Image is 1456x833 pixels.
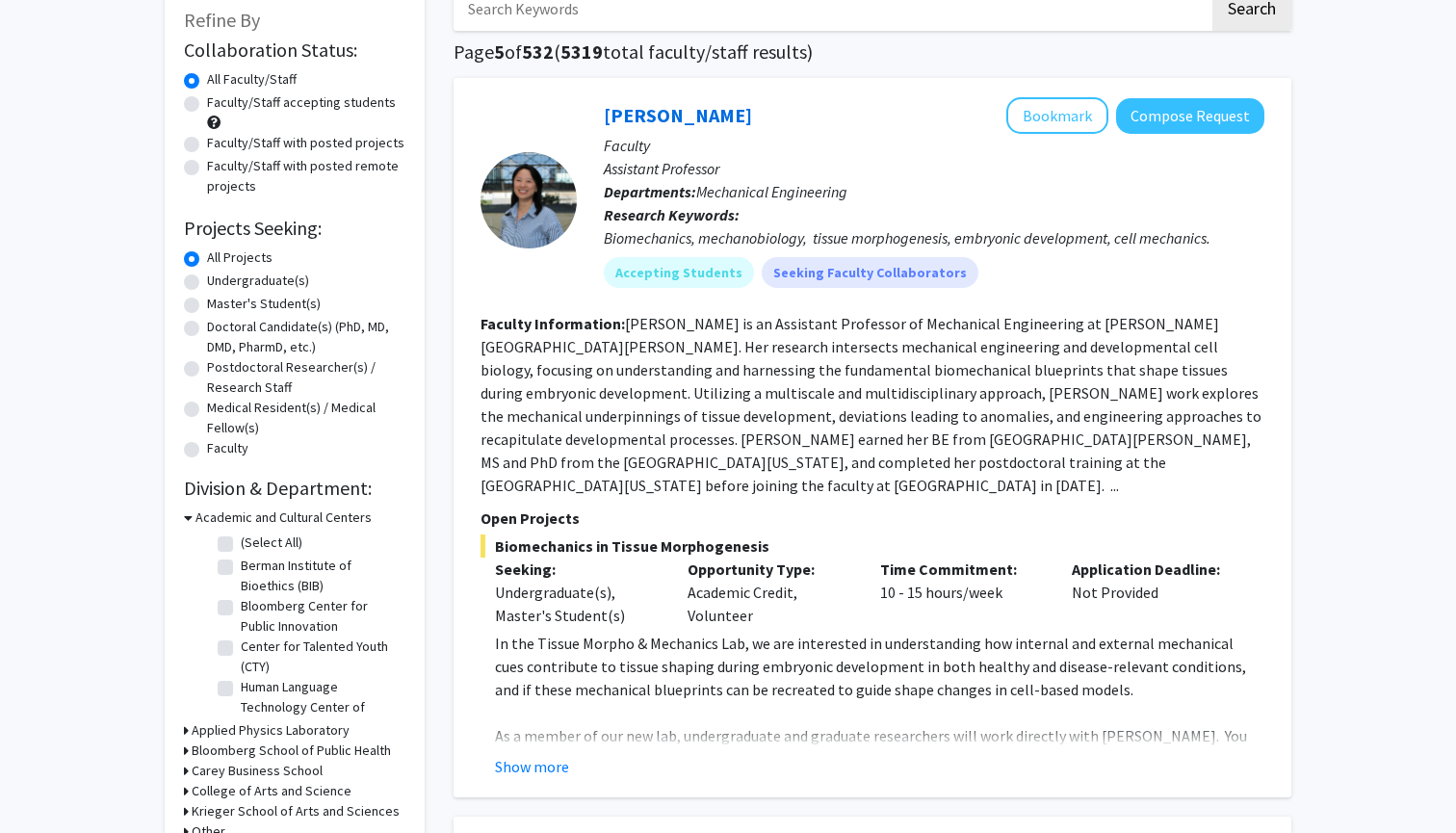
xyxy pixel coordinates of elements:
mat-chip: Seeking Faculty Collaborators [762,257,978,288]
h1: Page of ( total faculty/staff results) [454,40,1291,64]
button: Compose Request to Shinuo Weng [1116,98,1264,134]
label: Medical Resident(s) / Medical Fellow(s) [207,398,405,438]
b: Research Keywords: [604,205,740,224]
div: Biomechanics, mechanobiology, tissue morphogenesis, embryonic development, cell mechanics. [604,226,1264,249]
fg-read-more: [PERSON_NAME] is an Assistant Professor of Mechanical Engineering at [PERSON_NAME][GEOGRAPHIC_DAT... [481,314,1261,495]
div: Undergraduate(s), Master's Student(s) [495,581,659,627]
span: 532 [522,39,554,64]
span: Mechanical Engineering [696,182,847,201]
button: Show more [495,755,569,778]
h2: Collaboration Status: [184,39,405,62]
span: Refine By [184,8,260,32]
div: 10 - 15 hours/week [866,558,1058,627]
label: (Select All) [241,533,302,553]
label: Berman Institute of Bioethics (BIB) [241,556,401,596]
p: Opportunity Type: [688,558,851,581]
iframe: Chat [14,746,82,819]
span: 5319 [560,39,603,64]
label: Faculty/Staff accepting students [207,92,396,113]
label: Center for Talented Youth (CTY) [241,637,401,677]
p: Assistant Professor [604,157,1264,180]
mat-chip: Accepting Students [604,257,754,288]
h3: Applied Physics Laboratory [192,720,350,741]
a: [PERSON_NAME] [604,103,752,127]
p: In the Tissue Morpho & Mechanics Lab, we are interested in understanding how internal and externa... [495,632,1264,701]
label: All Projects [207,247,273,268]
b: Faculty Information: [481,314,625,333]
label: Faculty/Staff with posted remote projects [207,156,405,196]
p: Application Deadline: [1072,558,1235,581]
label: Bloomberg Center for Public Innovation [241,596,401,637]
h3: Academic and Cultural Centers [195,508,372,528]
p: Seeking: [495,558,659,581]
button: Add Shinuo Weng to Bookmarks [1006,97,1108,134]
span: 5 [494,39,505,64]
div: Not Provided [1057,558,1250,627]
div: Academic Credit, Volunteer [673,558,866,627]
label: Faculty/Staff with posted projects [207,133,404,153]
p: Faculty [604,134,1264,157]
p: Open Projects [481,507,1264,530]
h2: Division & Department: [184,477,405,500]
span: Biomechanics in Tissue Morphogenesis [481,534,1264,558]
h3: Carey Business School [192,761,323,781]
h3: College of Arts and Science [192,781,351,801]
label: Undergraduate(s) [207,271,309,291]
label: Postdoctoral Researcher(s) / Research Staff [207,357,405,398]
label: Doctoral Candidate(s) (PhD, MD, DMD, PharmD, etc.) [207,317,405,357]
h3: Bloomberg School of Public Health [192,741,391,761]
label: Human Language Technology Center of Excellence (HLTCOE) [241,677,401,738]
h2: Projects Seeking: [184,217,405,240]
p: Time Commitment: [880,558,1044,581]
label: Faculty [207,438,248,458]
b: Departments: [604,182,696,201]
h3: Krieger School of Arts and Sciences [192,801,400,821]
label: All Faculty/Staff [207,69,297,90]
label: Master's Student(s) [207,294,321,314]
